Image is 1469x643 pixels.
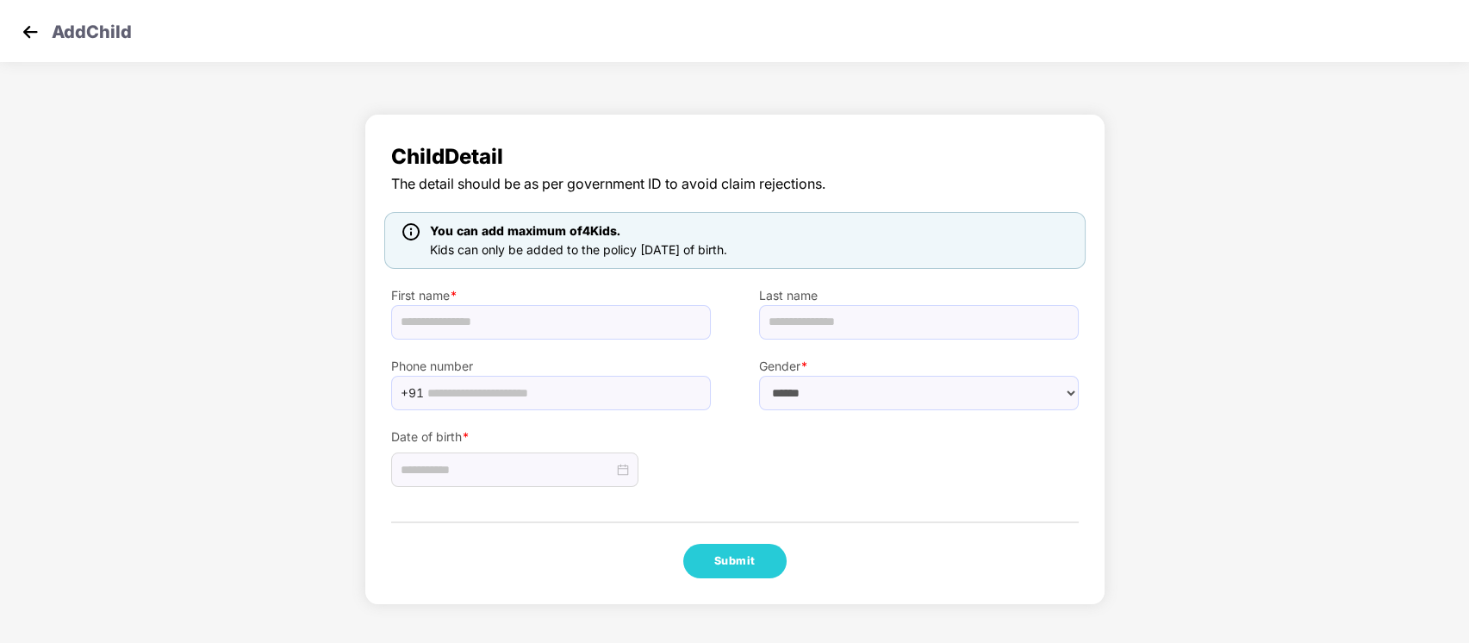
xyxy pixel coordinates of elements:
[391,428,711,446] label: Date of birth
[391,173,1079,195] span: The detail should be as per government ID to avoid claim rejections.
[683,544,787,578] button: Submit
[391,357,711,376] label: Phone number
[759,357,1079,376] label: Gender
[402,223,420,240] img: icon
[430,223,620,238] span: You can add maximum of 4 Kids.
[401,380,424,406] span: +91
[17,19,43,45] img: svg+xml;base64,PHN2ZyB4bWxucz0iaHR0cDovL3d3dy53My5vcmcvMjAwMC9zdmciIHdpZHRoPSIzMCIgaGVpZ2h0PSIzMC...
[391,140,1079,173] span: Child Detail
[52,19,132,40] p: Add Child
[391,286,711,305] label: First name
[759,286,1079,305] label: Last name
[430,242,727,257] span: Kids can only be added to the policy [DATE] of birth.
